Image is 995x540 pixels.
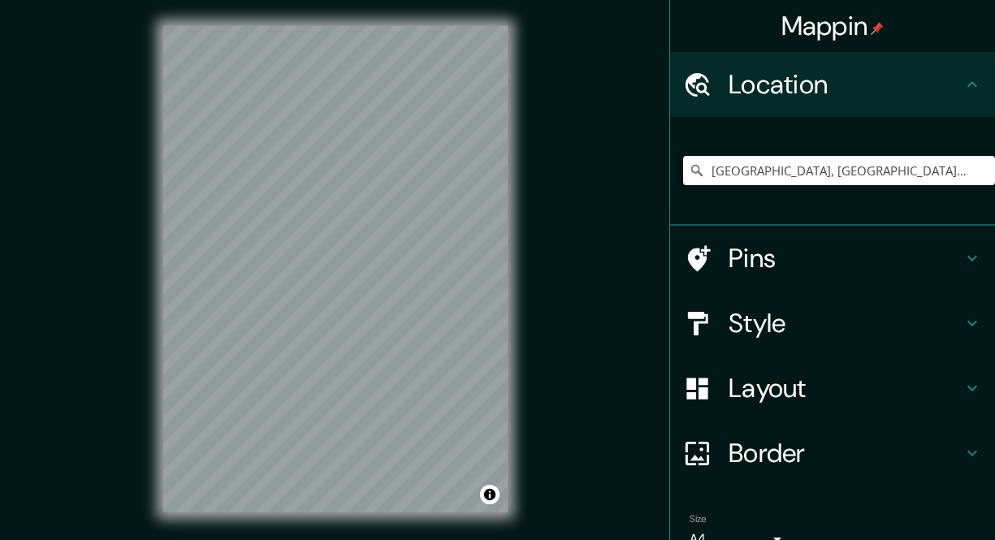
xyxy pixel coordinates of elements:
label: Size [690,512,707,526]
div: Location [670,52,995,117]
div: Pins [670,226,995,291]
div: Layout [670,356,995,421]
canvas: Map [163,26,508,512]
h4: Style [729,307,963,339]
h4: Pins [729,242,963,274]
h4: Mappin [781,10,885,42]
div: Style [670,291,995,356]
h4: Border [729,437,963,469]
iframe: Help widget launcher [850,477,977,522]
h4: Location [729,68,963,101]
div: Border [670,421,995,486]
h4: Layout [729,372,963,404]
input: Pick your city or area [683,156,995,185]
button: Toggle attribution [480,485,500,504]
img: pin-icon.png [871,22,884,35]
